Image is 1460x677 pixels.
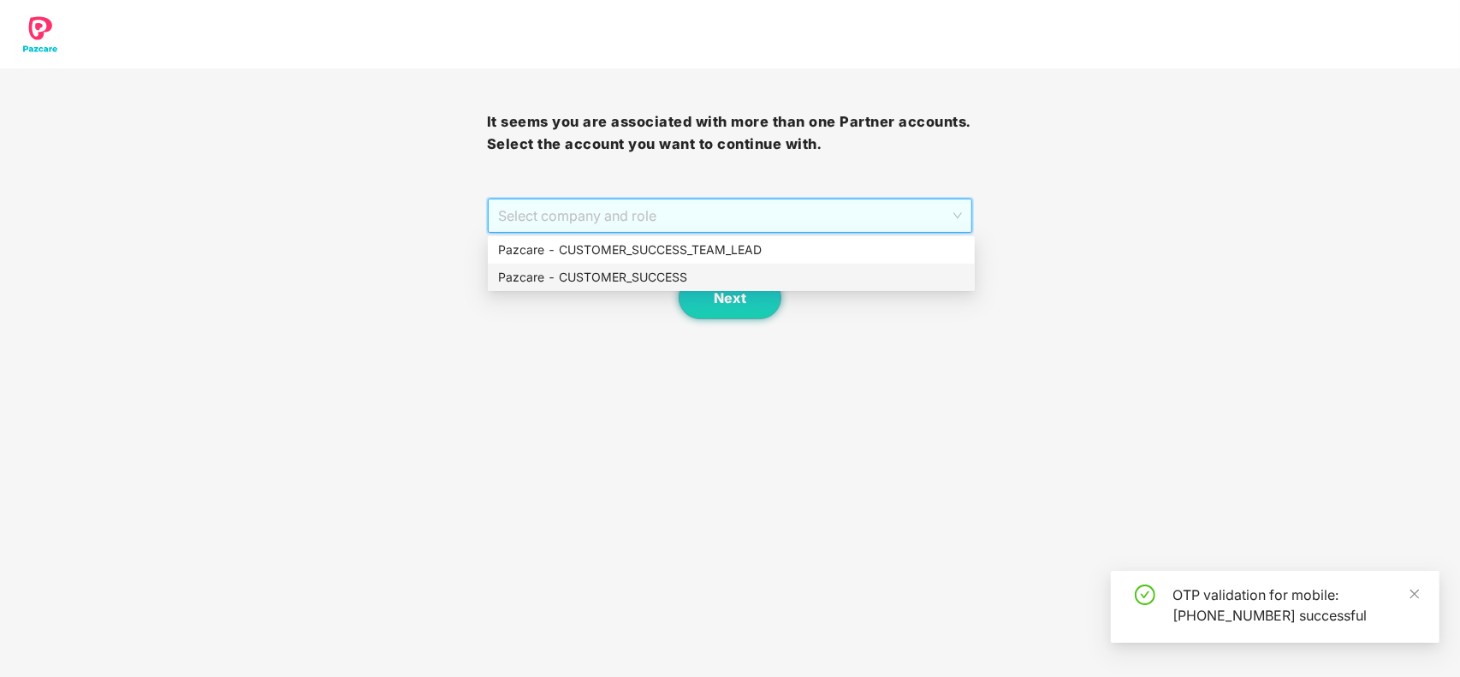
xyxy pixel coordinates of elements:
div: Pazcare - CUSTOMER_SUCCESS [488,264,975,291]
div: Pazcare - CUSTOMER_SUCCESS_TEAM_LEAD [488,236,975,264]
span: check-circle [1135,585,1155,605]
span: close [1409,588,1421,600]
div: Pazcare - CUSTOMER_SUCCESS [498,268,964,287]
div: OTP validation for mobile: [PHONE_NUMBER] successful [1172,585,1419,626]
div: Pazcare - CUSTOMER_SUCCESS_TEAM_LEAD [498,241,964,259]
